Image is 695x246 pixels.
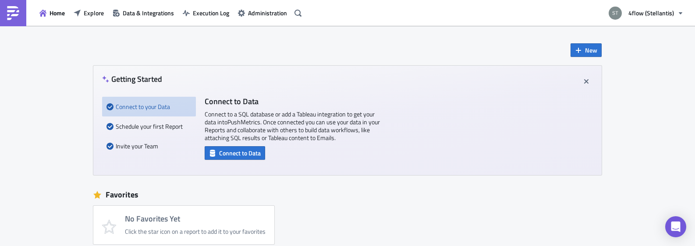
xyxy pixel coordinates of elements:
[205,146,265,160] button: Connect to Data
[178,6,234,20] button: Execution Log
[205,148,265,157] a: Connect to Data
[248,8,287,18] span: Administration
[205,97,380,106] h4: Connect to Data
[106,116,191,136] div: Schedule your first Report
[106,97,191,116] div: Connect to your Data
[6,6,20,20] img: PushMetrics
[608,6,623,21] img: Avatar
[35,6,69,20] button: Home
[628,8,674,18] span: 4flow (Stellantis)
[123,8,174,18] span: Data & Integrations
[234,6,291,20] button: Administration
[106,136,191,156] div: Invite your Team
[102,74,162,84] h4: Getting Started
[93,188,602,201] div: Favorites
[108,6,178,20] button: Data & Integrations
[603,4,688,23] button: 4flow (Stellantis)
[585,46,597,55] span: New
[69,6,108,20] button: Explore
[125,214,266,223] h4: No Favorites Yet
[219,148,261,158] span: Connect to Data
[193,8,229,18] span: Execution Log
[665,216,686,237] div: Open Intercom Messenger
[205,110,380,142] p: Connect to a SQL database or add a Tableau integration to get your data into PushMetrics . Once c...
[50,8,65,18] span: Home
[84,8,104,18] span: Explore
[125,228,266,235] div: Click the star icon on a report to add it to your favorites
[571,43,602,57] button: New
